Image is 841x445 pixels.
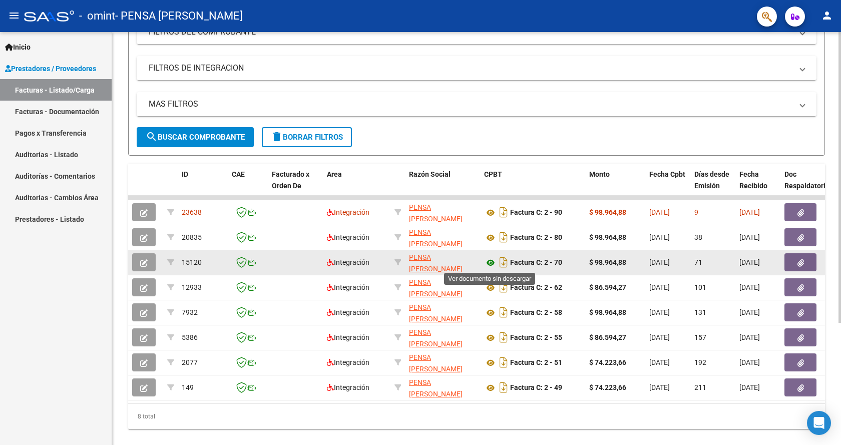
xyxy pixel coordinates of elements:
datatable-header-cell: Días desde Emisión [690,164,735,208]
strong: Factura C: 2 - 55 [510,334,562,342]
strong: Factura C: 2 - 80 [510,234,562,242]
datatable-header-cell: Facturado x Orden De [268,164,323,208]
span: [DATE] [649,358,670,366]
span: [DATE] [739,333,760,341]
mat-expansion-panel-header: FILTROS DE INTEGRACION [137,56,816,80]
span: 211 [694,383,706,391]
span: [DATE] [739,383,760,391]
span: Integración [327,308,369,316]
datatable-header-cell: Fecha Cpbt [645,164,690,208]
strong: Factura C: 2 - 58 [510,309,562,317]
datatable-header-cell: CAE [228,164,268,208]
span: Días desde Emisión [694,170,729,190]
span: 2077 [182,358,198,366]
strong: Factura C: 2 - 90 [510,209,562,217]
span: 71 [694,258,702,266]
span: 149 [182,383,194,391]
span: Integración [327,233,369,241]
span: [DATE] [739,358,760,366]
div: 8 total [128,404,825,429]
span: [DATE] [649,333,670,341]
span: PENSA [PERSON_NAME] [409,378,463,398]
span: Prestadores / Proveedores [5,63,96,74]
span: 9 [694,208,698,216]
datatable-header-cell: ID [178,164,228,208]
datatable-header-cell: Fecha Recibido [735,164,780,208]
div: 27270893266 [409,227,476,248]
mat-icon: search [146,131,158,143]
strong: Factura C: 2 - 62 [510,284,562,292]
div: 27270893266 [409,327,476,348]
span: Borrar Filtros [271,133,343,142]
button: Borrar Filtros [262,127,352,147]
span: Integración [327,383,369,391]
div: 27270893266 [409,302,476,323]
div: 27270893266 [409,352,476,373]
i: Descargar documento [497,279,510,295]
span: PENSA [PERSON_NAME] [409,203,463,223]
span: 15120 [182,258,202,266]
mat-icon: delete [271,131,283,143]
span: Monto [589,170,610,178]
mat-icon: menu [8,10,20,22]
span: Facturado x Orden De [272,170,309,190]
span: PENSA [PERSON_NAME] [409,353,463,373]
span: 38 [694,233,702,241]
span: [DATE] [649,383,670,391]
span: [DATE] [649,233,670,241]
i: Descargar documento [497,379,510,395]
i: Descargar documento [497,329,510,345]
span: [DATE] [739,258,760,266]
strong: $ 98.964,88 [589,308,626,316]
span: CAE [232,170,245,178]
span: Integración [327,208,369,216]
mat-expansion-panel-header: MAS FILTROS [137,92,816,116]
i: Descargar documento [497,354,510,370]
span: [DATE] [739,233,760,241]
span: 23638 [182,208,202,216]
strong: $ 74.223,66 [589,383,626,391]
span: Razón Social [409,170,451,178]
datatable-header-cell: Doc Respaldatoria [780,164,840,208]
strong: $ 98.964,88 [589,258,626,266]
i: Descargar documento [497,304,510,320]
strong: Factura C: 2 - 70 [510,259,562,267]
span: Buscar Comprobante [146,133,245,142]
strong: $ 86.594,27 [589,283,626,291]
datatable-header-cell: Area [323,164,390,208]
strong: Factura C: 2 - 49 [510,384,562,392]
span: Fecha Cpbt [649,170,685,178]
span: PENSA [PERSON_NAME] [409,328,463,348]
span: 12933 [182,283,202,291]
span: PENSA [PERSON_NAME] [409,228,463,248]
span: 131 [694,308,706,316]
span: PENSA [PERSON_NAME] [409,253,463,273]
strong: $ 86.594,27 [589,333,626,341]
span: ID [182,170,188,178]
span: PENSA [PERSON_NAME] [409,278,463,298]
span: 20835 [182,233,202,241]
i: Descargar documento [497,229,510,245]
span: CPBT [484,170,502,178]
div: 27270893266 [409,277,476,298]
div: 27270893266 [409,252,476,273]
span: [DATE] [739,283,760,291]
span: Doc Respaldatoria [784,170,829,190]
datatable-header-cell: CPBT [480,164,585,208]
i: Descargar documento [497,254,510,270]
span: 5386 [182,333,198,341]
span: 192 [694,358,706,366]
datatable-header-cell: Razón Social [405,164,480,208]
mat-icon: person [821,10,833,22]
span: Integración [327,358,369,366]
span: Integración [327,258,369,266]
span: - PENSA [PERSON_NAME] [115,5,243,27]
span: Integración [327,333,369,341]
div: 27270893266 [409,202,476,223]
span: Integración [327,283,369,291]
span: [DATE] [649,308,670,316]
span: [DATE] [649,208,670,216]
span: Fecha Recibido [739,170,767,190]
button: Buscar Comprobante [137,127,254,147]
div: Open Intercom Messenger [807,411,831,435]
